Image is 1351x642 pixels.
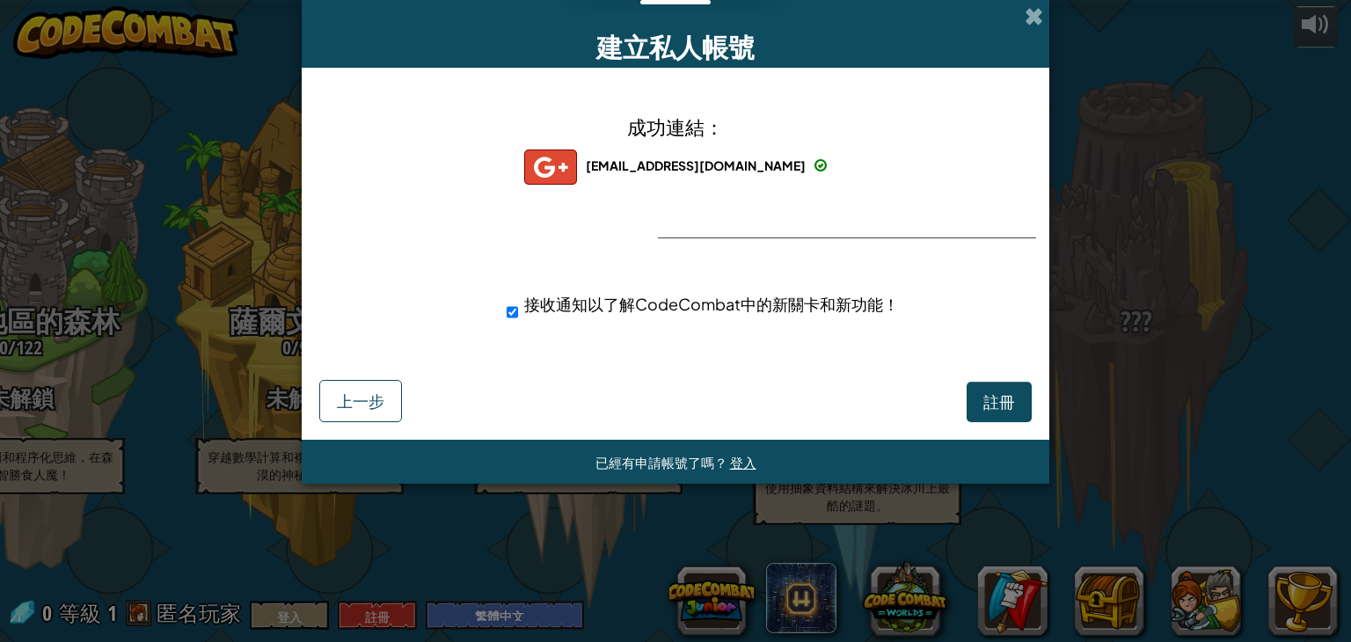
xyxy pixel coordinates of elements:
img: gplus_small.png [524,150,577,185]
button: 上一步 [319,380,402,422]
button: 註冊 [967,382,1032,422]
a: 登入 [730,454,756,471]
font: 上一步 [337,390,384,411]
input: 接收通知以了解CodeCombat中的新關卡和新功能！ [507,295,518,330]
font: 成功連結： [627,114,724,139]
font: 建立私人帳號 [596,30,755,63]
font: 註冊 [983,391,1015,412]
font: 已經有申請帳號了嗎？ [595,454,727,471]
font: 接收通知以了解CodeCombat中的新關卡和新功能！ [524,294,899,314]
font: [EMAIL_ADDRESS][DOMAIN_NAME] [586,157,806,173]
